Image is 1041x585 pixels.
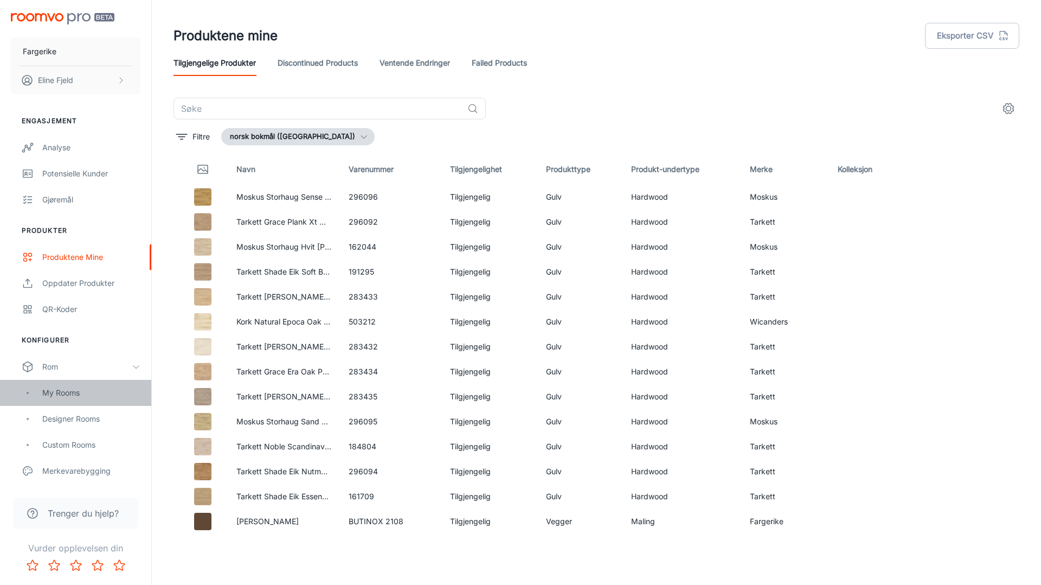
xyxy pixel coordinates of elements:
[278,50,358,76] a: Discontinued Products
[9,542,143,555] p: Vurder opplevelsen din
[622,409,741,434] td: Hardwood
[741,484,829,509] td: Tarkett
[537,334,623,359] td: Gulv
[441,284,537,309] td: Tilgjengelig
[741,409,829,434] td: Moskus
[340,434,441,459] td: 184804
[236,317,380,326] a: Kork Natural Epoca Oak Honey Korkgulv
[236,442,371,451] a: Tarkett Noble Scandinavia Eik Parkett
[236,342,391,351] a: Tarkett [PERSON_NAME] Lace Oak Parkett
[622,484,741,509] td: Hardwood
[622,434,741,459] td: Hardwood
[236,292,400,301] a: Tarkett [PERSON_NAME] Canvas Oak Parkett
[741,334,829,359] td: Tarkett
[622,384,741,409] td: Hardwood
[622,284,741,309] td: Hardwood
[340,185,441,209] td: 296096
[741,259,829,284] td: Tarkett
[829,154,907,185] th: Kolleksjon
[108,555,130,576] button: Rate 5 star
[741,234,829,259] td: Moskus
[998,98,1019,119] button: settings
[42,387,140,399] div: My Rooms
[340,384,441,409] td: 283435
[441,259,537,284] td: Tilgjengelig
[42,465,140,477] div: Merkevarebygging
[441,234,537,259] td: Tilgjengelig
[192,131,210,143] p: Filtre
[537,409,623,434] td: Gulv
[236,467,358,476] a: Tarkett Shade Eik Nutmeg Parkett
[340,154,441,185] th: Varenummer
[537,185,623,209] td: Gulv
[221,128,375,145] button: norsk bokmål ([GEOGRAPHIC_DATA])
[741,384,829,409] td: Tarkett
[537,509,623,534] td: Vegger
[622,185,741,209] td: Hardwood
[537,484,623,509] td: Gulv
[11,66,140,94] button: Eline Fjeld
[236,492,359,501] a: Tarkett Shade Eik Essence Parkett
[441,309,537,334] td: Tilgjengelig
[236,242,380,251] a: Moskus Storhaug Hvit [PERSON_NAME]
[340,234,441,259] td: 162044
[622,154,741,185] th: Produkt-undertype
[236,417,348,426] a: Moskus Storhaug Sand Parkett
[741,185,829,209] td: Moskus
[236,517,299,526] a: [PERSON_NAME]
[42,439,140,451] div: Custom Rooms
[537,234,623,259] td: Gulv
[537,284,623,309] td: Gulv
[622,359,741,384] td: Hardwood
[537,154,623,185] th: Produkttype
[340,359,441,384] td: 283434
[22,555,43,576] button: Rate 1 star
[42,361,132,373] div: Rom
[472,50,527,76] a: Failed Products
[622,509,741,534] td: Maling
[87,555,108,576] button: Rate 4 star
[741,284,829,309] td: Tarkett
[340,334,441,359] td: 283432
[441,459,537,484] td: Tilgjengelig
[537,259,623,284] td: Gulv
[537,459,623,484] td: Gulv
[537,434,623,459] td: Gulv
[11,37,140,66] button: Fargerike
[196,163,209,176] svg: Thumbnail
[441,384,537,409] td: Tilgjengelig
[537,359,623,384] td: Gulv
[622,209,741,234] td: Hardwood
[441,154,537,185] th: Tilgjengelighet
[42,277,140,289] div: Oppdater produkter
[173,26,278,46] h1: Produktene mine
[741,209,829,234] td: Tarkett
[741,509,829,534] td: Fargerike
[42,413,140,425] div: Designer Rooms
[340,509,441,534] td: BUTINOX 2108
[622,459,741,484] td: Hardwood
[537,384,623,409] td: Gulv
[42,168,140,180] div: Potensielle kunder
[340,409,441,434] td: 296095
[173,98,463,119] input: Søke
[622,334,741,359] td: Hardwood
[441,209,537,234] td: Tilgjengelig
[925,23,1019,49] button: Eksporter CSV
[441,359,537,384] td: Tilgjengelig
[236,217,422,226] a: Tarkett Grace Plank Xt Oak Beige Cashmere Parkett
[228,154,340,185] th: Navn
[23,46,56,58] p: Fargerike
[42,251,140,263] div: Produktene mine
[741,434,829,459] td: Tarkett
[741,359,829,384] td: Tarkett
[65,555,87,576] button: Rate 3 star
[380,50,450,76] a: Ventende endringer
[173,128,213,145] button: filter
[236,367,344,376] a: Tarkett Grace Era Oak Parkett
[38,74,73,86] p: Eline Fjeld
[11,13,114,24] img: Roomvo PRO Beta
[441,484,537,509] td: Tilgjengelig
[340,259,441,284] td: 191295
[537,209,623,234] td: Gulv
